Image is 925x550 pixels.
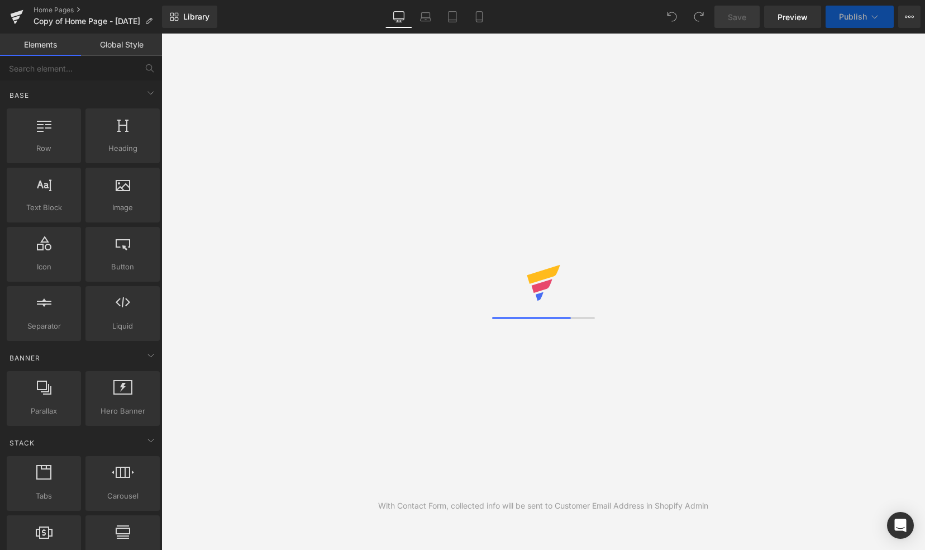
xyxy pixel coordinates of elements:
span: Carousel [89,490,156,502]
div: Open Intercom Messenger [887,512,914,539]
span: Parallax [10,405,78,417]
a: Global Style [81,34,162,56]
span: Publish [839,12,867,21]
span: Tabs [10,490,78,502]
span: Banner [8,353,41,363]
a: Tablet [439,6,466,28]
a: Laptop [412,6,439,28]
span: Copy of Home Page - [DATE] [34,17,140,26]
span: Text Block [10,202,78,214]
span: Button [89,261,156,273]
span: Icon [10,261,78,273]
a: Home Pages [34,6,162,15]
a: New Library [162,6,217,28]
span: Base [8,90,30,101]
button: Undo [661,6,683,28]
span: Liquid [89,320,156,332]
button: Redo [688,6,710,28]
span: Library [183,12,209,22]
button: Publish [826,6,894,28]
span: Stack [8,438,36,448]
span: Row [10,143,78,154]
div: With Contact Form, collected info will be sent to Customer Email Address in Shopify Admin [378,500,708,512]
button: More [898,6,921,28]
span: Hero Banner [89,405,156,417]
a: Preview [764,6,821,28]
span: Heading [89,143,156,154]
a: Mobile [466,6,493,28]
a: Desktop [385,6,412,28]
span: Separator [10,320,78,332]
span: Preview [778,11,808,23]
span: Save [728,11,746,23]
span: Image [89,202,156,214]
